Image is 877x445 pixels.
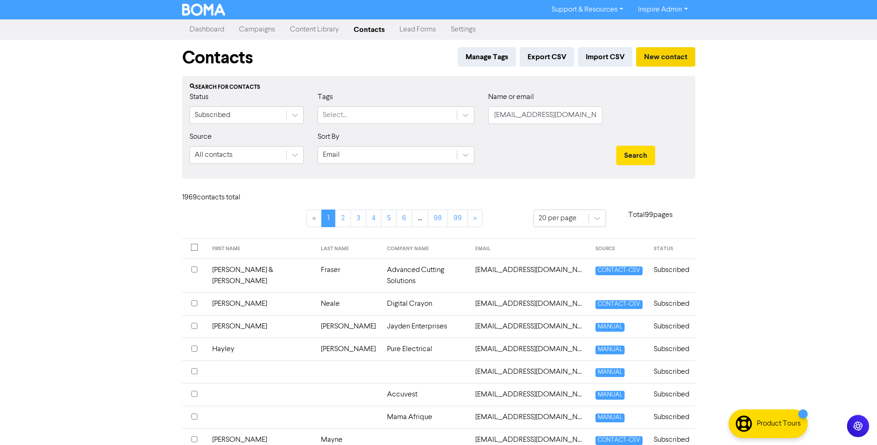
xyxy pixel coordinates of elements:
th: LAST NAME [315,239,381,259]
a: Content Library [282,20,346,39]
td: Neale [315,292,381,315]
td: Subscribed [648,259,695,292]
span: MANUAL [595,368,625,377]
img: BOMA Logo [182,4,226,16]
a: Page 3 [350,210,366,227]
h1: Contacts [182,47,253,68]
label: Tags [318,92,333,103]
div: 20 per page [539,213,576,224]
span: CONTACT-CSV [595,300,643,309]
span: CONTACT-CSV [595,436,643,445]
a: Page 2 [335,210,351,227]
th: COMPANY NAME [381,239,470,259]
td: Subscribed [648,315,695,338]
td: accounts@digitalcrayon.com.au [470,292,590,315]
a: » [467,210,483,227]
a: Inspire Admin [631,2,695,17]
a: Page 1 is your current page [321,210,336,227]
th: STATUS [648,239,695,259]
button: Export CSV [520,47,574,67]
div: Subscribed [195,110,230,121]
td: [PERSON_NAME] [207,315,316,338]
td: Subscribed [648,383,695,406]
td: [PERSON_NAME] [315,315,381,338]
a: Page 98 [428,210,448,227]
span: MANUAL [595,346,625,354]
td: [PERSON_NAME] [315,338,381,360]
td: Digital Crayon [381,292,470,315]
label: Source [190,131,212,142]
a: Page 99 [448,210,468,227]
div: Search for contacts [190,83,688,92]
td: Subscribed [648,292,695,315]
a: Support & Resources [544,2,631,17]
a: Lead Forms [392,20,443,39]
button: Manage Tags [458,47,516,67]
div: All contacts [195,149,233,161]
td: Advanced Cutting Solutions [381,259,470,292]
td: Jayden Enterprises [381,315,470,338]
h6: 1969 contact s total [182,193,256,202]
div: Select... [323,110,347,121]
td: Subscribed [648,406,695,428]
td: Accuvest [381,383,470,406]
td: accounts@vikinggroup.com.au [470,360,590,383]
td: Subscribed [648,338,695,360]
td: accuvest@accuvest.com.au [470,383,590,406]
iframe: Chat Widget [831,401,877,445]
td: Hayley [207,338,316,360]
a: Contacts [346,20,392,39]
td: accounts@jaydenenterprises.com [470,315,590,338]
a: Dashboard [182,20,232,39]
td: Fraser [315,259,381,292]
a: Page 5 [381,210,397,227]
span: MANUAL [595,391,625,400]
td: accounts@pureelectrical.net.au [470,338,590,360]
td: [PERSON_NAME] [207,292,316,315]
td: Mama Afrique [381,406,470,428]
a: Settings [443,20,483,39]
th: SOURCE [590,239,648,259]
a: Page 4 [366,210,381,227]
span: CONTACT-CSV [595,266,643,275]
label: Name or email [488,92,534,103]
label: Sort By [318,131,339,142]
td: achiaa@bigpond.com [470,406,590,428]
span: MANUAL [595,414,625,422]
div: Email [323,149,340,161]
button: New contact [636,47,695,67]
span: MANUAL [595,323,625,332]
button: Import CSV [578,47,632,67]
td: Pure Electrical [381,338,470,360]
td: Subscribed [648,360,695,383]
td: [PERSON_NAME] & [PERSON_NAME] [207,259,316,292]
th: FIRST NAME [207,239,316,259]
a: Campaigns [232,20,282,39]
p: Total 99 pages [606,210,695,221]
a: Page 6 [396,210,412,227]
th: EMAIL [470,239,590,259]
td: accounts@acseng.com.au [470,259,590,292]
button: Search [616,146,655,165]
label: Status [190,92,209,103]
